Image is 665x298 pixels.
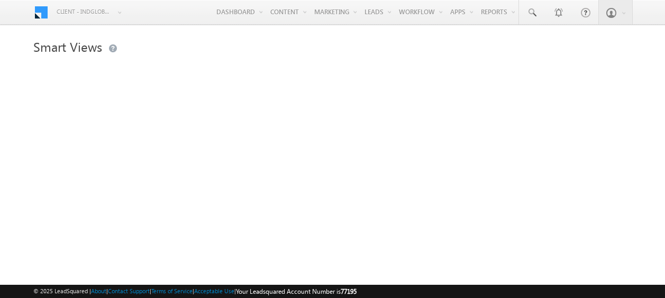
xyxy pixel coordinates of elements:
[91,287,106,294] a: About
[236,287,357,295] span: Your Leadsquared Account Number is
[33,38,102,55] span: Smart Views
[108,287,150,294] a: Contact Support
[194,287,234,294] a: Acceptable Use
[341,287,357,295] span: 77195
[151,287,193,294] a: Terms of Service
[33,286,357,296] span: © 2025 LeadSquared | | | | |
[57,6,112,17] span: Client - indglobal2 (77195)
